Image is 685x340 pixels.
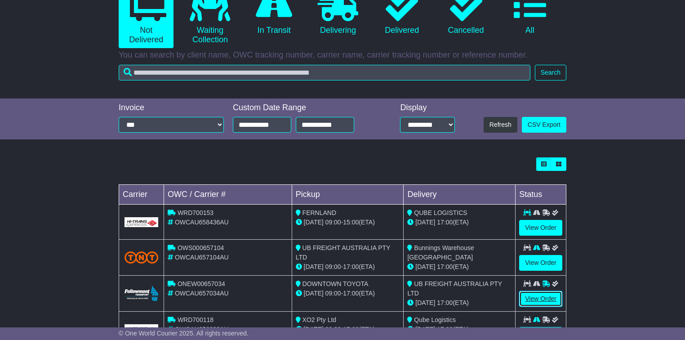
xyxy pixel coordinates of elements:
button: Refresh [484,117,517,133]
span: [DATE] [304,290,324,297]
span: FERNLAND [302,209,336,216]
div: (ETA) [407,218,512,227]
div: (ETA) [407,298,512,308]
img: GetCarrierServiceLogo [125,324,158,334]
div: (ETA) [407,262,512,272]
span: 17:00 [437,326,453,333]
a: View Order [519,220,562,236]
span: UB FREIGHT AUSTRALIA PTY LTD [296,244,390,261]
div: - (ETA) [296,289,400,298]
span: 09:00 [325,290,341,297]
div: - (ETA) [296,218,400,227]
span: [DATE] [415,326,435,333]
span: 15:00 [343,219,359,226]
a: View Order [519,255,562,271]
span: © One World Courier 2025. All rights reserved. [119,330,249,337]
span: OWS000657104 [178,244,224,251]
span: [DATE] [304,219,324,226]
img: TNT_Domestic.png [125,251,158,264]
span: OWCAU657104AU [175,254,229,261]
span: QUBE LOGISTICS [414,209,467,216]
div: - (ETA) [296,262,400,272]
span: [DATE] [415,263,435,270]
span: UB FREIGHT AUSTRALIA PTY LTD [407,280,502,297]
span: DOWNTOWN TOYOTA [302,280,369,287]
span: 17:00 [437,263,453,270]
td: OWC / Carrier # [164,185,292,205]
span: 17:00 [437,219,453,226]
td: Status [516,185,566,205]
span: 09:00 [325,219,341,226]
span: 17:00 [343,326,359,333]
div: - (ETA) [296,325,400,334]
div: Custom Date Range [233,103,376,113]
span: 17:00 [343,263,359,270]
span: Bunnings Warehouse [GEOGRAPHIC_DATA] [407,244,474,261]
span: OWCAU656338AU [175,326,229,333]
div: (ETA) [407,325,512,334]
span: XO2 Pty Ltd [302,316,336,323]
span: ONEW00657034 [178,280,225,287]
img: GetCarrierServiceLogo [125,217,158,227]
td: Delivery [404,185,516,205]
a: CSV Export [522,117,566,133]
a: View Order [519,291,562,307]
span: WRD700153 [178,209,214,216]
p: You can search by client name, OWC tracking number, carrier name, carrier tracking number or refe... [119,50,566,60]
span: [DATE] [415,299,435,306]
span: OWCAU658436AU [175,219,229,226]
button: Search [535,65,566,81]
td: Pickup [292,185,404,205]
div: Invoice [119,103,224,113]
span: 09:00 [325,263,341,270]
div: Display [400,103,455,113]
td: Carrier [119,185,164,205]
span: WRD700118 [178,316,214,323]
img: Followmont_Transport.png [125,286,158,301]
span: 09:00 [325,326,341,333]
span: OWCAU657034AU [175,290,229,297]
span: [DATE] [304,263,324,270]
span: 17:00 [437,299,453,306]
span: 17:00 [343,290,359,297]
span: [DATE] [415,219,435,226]
span: Qube Logistics [414,316,456,323]
span: [DATE] [304,326,324,333]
